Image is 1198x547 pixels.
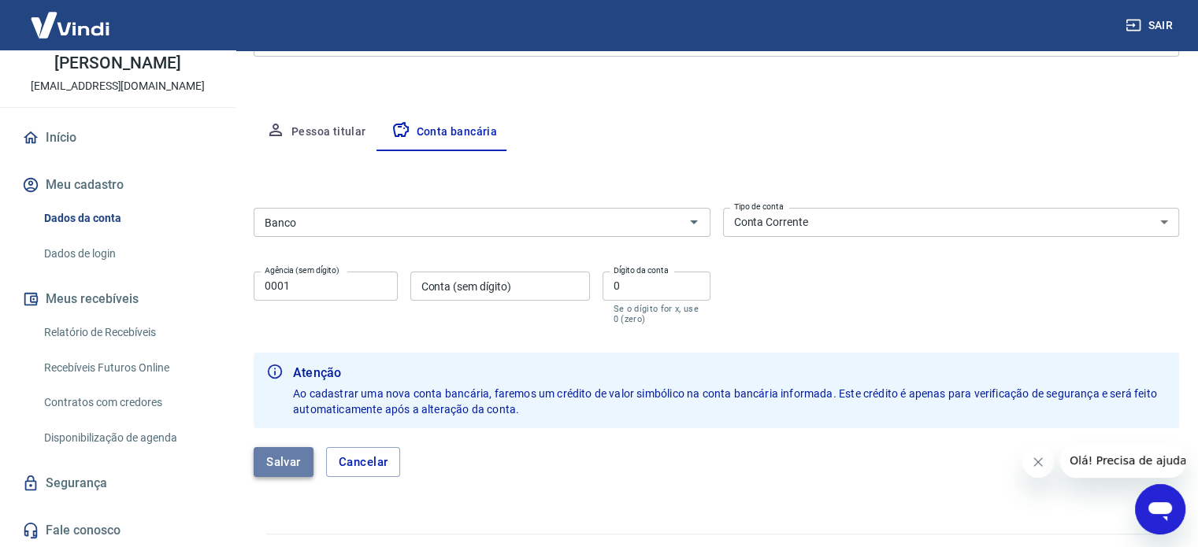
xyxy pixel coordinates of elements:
img: Vindi [19,1,121,49]
p: Se o dígito for x, use 0 (zero) [614,304,699,324]
span: Olá! Precisa de ajuda? [9,11,132,24]
button: Pessoa titular [254,113,379,151]
label: Agência (sem dígito) [265,264,339,276]
button: Salvar [254,447,313,477]
button: Sair [1122,11,1179,40]
a: Dados da conta [38,202,217,235]
button: Abrir [683,211,705,233]
p: [PERSON_NAME] [54,55,180,72]
iframe: Botão para abrir a janela de mensagens [1135,484,1185,534]
a: Segurança [19,466,217,501]
a: Recebíveis Futuros Online [38,352,217,384]
a: Início [19,120,217,155]
button: Conta bancária [379,113,510,151]
a: Contratos com credores [38,386,217,419]
iframe: Fechar mensagem [1022,446,1054,478]
span: Ao cadastrar uma nova conta bancária, faremos um crédito de valor simbólico na conta bancária inf... [293,387,1159,416]
iframe: Mensagem da empresa [1060,443,1185,478]
b: Atenção [293,364,1166,383]
button: Meus recebíveis [19,282,217,316]
p: [EMAIL_ADDRESS][DOMAIN_NAME] [31,78,205,94]
a: Relatório de Recebíveis [38,316,217,349]
button: Cancelar [326,447,401,477]
label: Tipo de conta [734,201,784,213]
button: Meu cadastro [19,168,217,202]
label: Dígito da conta [614,264,669,276]
a: Disponibilização de agenda [38,422,217,454]
a: Dados de login [38,238,217,270]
